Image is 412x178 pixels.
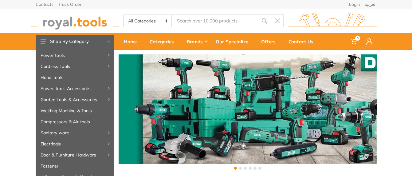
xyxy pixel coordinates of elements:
div: Offers [257,35,284,48]
a: Track Order [58,2,81,6]
a: Power Tools Accessories [36,83,114,94]
a: Compressors & Air tools [36,116,114,127]
a: Garden Tools & Accessories [36,94,114,105]
a: Electricals [36,138,114,149]
a: Power tools [36,50,114,61]
button: Shop By Category [36,35,114,48]
a: Hand Tools [36,72,114,83]
a: العربية [365,2,377,6]
a: 0 [346,33,362,50]
a: Welding Machine & Tools [36,105,114,116]
input: Site search [172,14,258,27]
div: Categories [145,35,182,48]
div: Contact Us [284,35,322,48]
div: Home [120,35,145,48]
img: royal.tools Logo [31,13,119,30]
a: Door & Furniture Hardware [36,149,114,160]
img: royal.tools Logo [288,13,377,30]
a: Login [349,2,360,6]
a: Fastener [36,160,114,172]
a: Our Specialize [211,33,257,50]
a: Cordless Tools [36,61,114,72]
span: 0 [355,36,360,41]
div: Our Specialize [211,35,257,48]
a: Home [120,33,145,50]
a: Contact Us [284,33,322,50]
a: Offers [257,33,284,50]
div: Brands [182,35,211,48]
a: Sanitary ware [36,127,114,138]
a: Contacts [36,2,53,6]
select: Category [124,15,172,27]
a: Categories [145,33,182,50]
